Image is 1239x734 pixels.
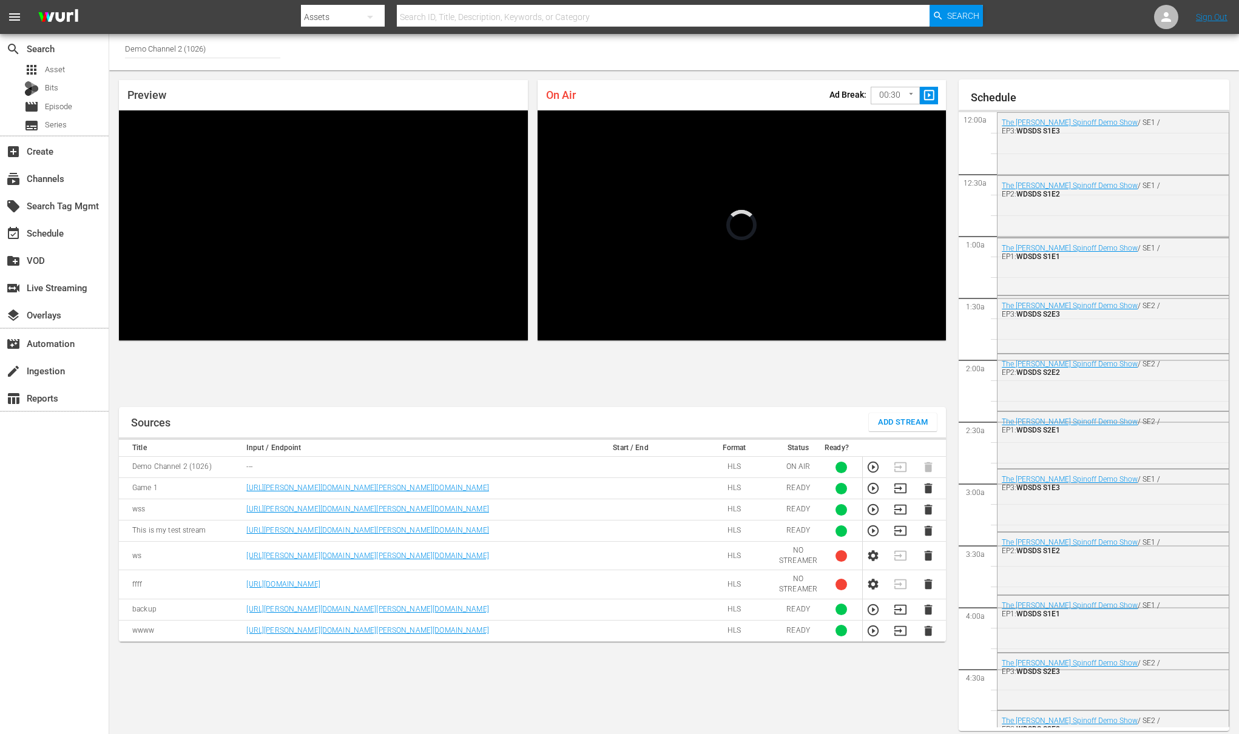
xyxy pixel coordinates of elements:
div: Video Player [119,110,528,340]
span: Schedule [6,226,21,241]
td: READY [775,499,821,520]
span: Search Tag Mgmt [6,199,21,214]
a: The [PERSON_NAME] Spinoff Demo Show [1002,301,1138,310]
a: The [PERSON_NAME] Spinoff Demo Show [1002,181,1138,190]
div: / SE2 / EP2: [1002,716,1167,733]
button: Transition [894,503,907,516]
span: WDSDS S1E1 [1016,610,1060,618]
span: WDSDS S1E2 [1016,190,1060,198]
td: ws [119,542,243,570]
div: Video Player [538,110,947,340]
a: The [PERSON_NAME] Spinoff Demo Show [1002,475,1138,483]
button: Preview Stream [866,482,880,495]
span: Search [947,5,979,27]
span: Episode [45,101,72,113]
span: WDSDS S2E2 [1016,368,1060,377]
button: Transition [894,603,907,616]
button: Configure [866,549,880,562]
div: / SE2 / EP2: [1002,360,1167,377]
td: ON AIR [775,457,821,478]
a: [URL][PERSON_NAME][DOMAIN_NAME][PERSON_NAME][DOMAIN_NAME] [246,505,488,513]
td: HLS [693,570,775,599]
a: The [PERSON_NAME] Spinoff Demo Show [1002,601,1138,610]
a: The [PERSON_NAME] Spinoff Demo Show [1002,659,1138,667]
span: WDSDS S1E3 [1016,127,1060,135]
span: Overlays [6,308,21,323]
button: Transition [894,524,907,537]
a: [URL][PERSON_NAME][DOMAIN_NAME][PERSON_NAME][DOMAIN_NAME] [246,605,488,613]
td: --- [243,457,569,478]
th: Input / Endpoint [243,440,569,457]
td: HLS [693,520,775,542]
button: Delete [922,503,935,516]
span: WDSDS S1E2 [1016,547,1060,555]
span: Series [45,119,67,131]
td: This is my test stream [119,520,243,542]
button: Search [930,5,983,27]
a: Sign Out [1196,12,1227,22]
span: Asset [45,64,65,76]
th: Start / End [569,440,692,457]
button: Preview Stream [866,524,880,537]
span: WDSDS S1E1 [1016,252,1060,261]
span: VOD [6,254,21,268]
a: [URL][PERSON_NAME][DOMAIN_NAME][PERSON_NAME][DOMAIN_NAME] [246,526,488,534]
span: Preview [127,89,166,101]
div: / SE2 / EP3: [1002,659,1167,676]
td: HLS [693,478,775,499]
div: / SE1 / EP2: [1002,181,1167,198]
div: 00:30 [871,84,920,107]
span: Bits [45,82,58,94]
button: Transition [894,482,907,495]
span: Channels [6,172,21,186]
td: READY [775,620,821,641]
span: Asset [24,62,39,77]
button: Delete [922,549,935,562]
div: / SE1 / EP3: [1002,475,1167,492]
td: NO STREAMER [775,570,821,599]
td: backup [119,599,243,620]
h1: Sources [131,417,170,429]
a: The [PERSON_NAME] Spinoff Demo Show [1002,118,1138,127]
div: Bits [24,81,39,96]
span: Live Streaming [6,281,21,295]
div: / SE2 / EP3: [1002,301,1167,318]
span: Create [6,144,21,159]
button: Preview Stream [866,503,880,516]
td: ffff [119,570,243,599]
a: The [PERSON_NAME] Spinoff Demo Show [1002,360,1138,368]
td: HLS [693,457,775,478]
div: / SE1 / EP1: [1002,601,1167,618]
p: Ad Break: [829,90,866,99]
span: WDSDS S2E1 [1016,426,1060,434]
h1: Schedule [971,92,1229,104]
button: Preview Stream [866,624,880,638]
td: HLS [693,499,775,520]
span: Add Stream [878,416,928,429]
td: NO STREAMER [775,542,821,570]
td: READY [775,599,821,620]
td: HLS [693,620,775,641]
a: [URL][PERSON_NAME][DOMAIN_NAME][PERSON_NAME][DOMAIN_NAME] [246,626,488,635]
span: Search [6,42,21,56]
th: Title [119,440,243,457]
span: On Air [546,89,576,101]
td: wss [119,499,243,520]
span: WDSDS S2E3 [1016,667,1060,676]
span: Automation [6,337,21,351]
a: The [PERSON_NAME] Spinoff Demo Show [1002,716,1138,725]
div: / SE2 / EP1: [1002,417,1167,434]
div: / SE1 / EP2: [1002,538,1167,555]
button: Preview Stream [866,460,880,474]
th: Ready? [821,440,862,457]
span: Ingestion [6,364,21,379]
button: Delete [922,482,935,495]
td: HLS [693,542,775,570]
td: READY [775,520,821,542]
div: / SE1 / EP3: [1002,118,1167,135]
span: Episode [24,99,39,114]
td: Demo Channel 2 (1026) [119,457,243,478]
a: The [PERSON_NAME] Spinoff Demo Show [1002,417,1138,426]
td: HLS [693,599,775,620]
button: Delete [922,524,935,537]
